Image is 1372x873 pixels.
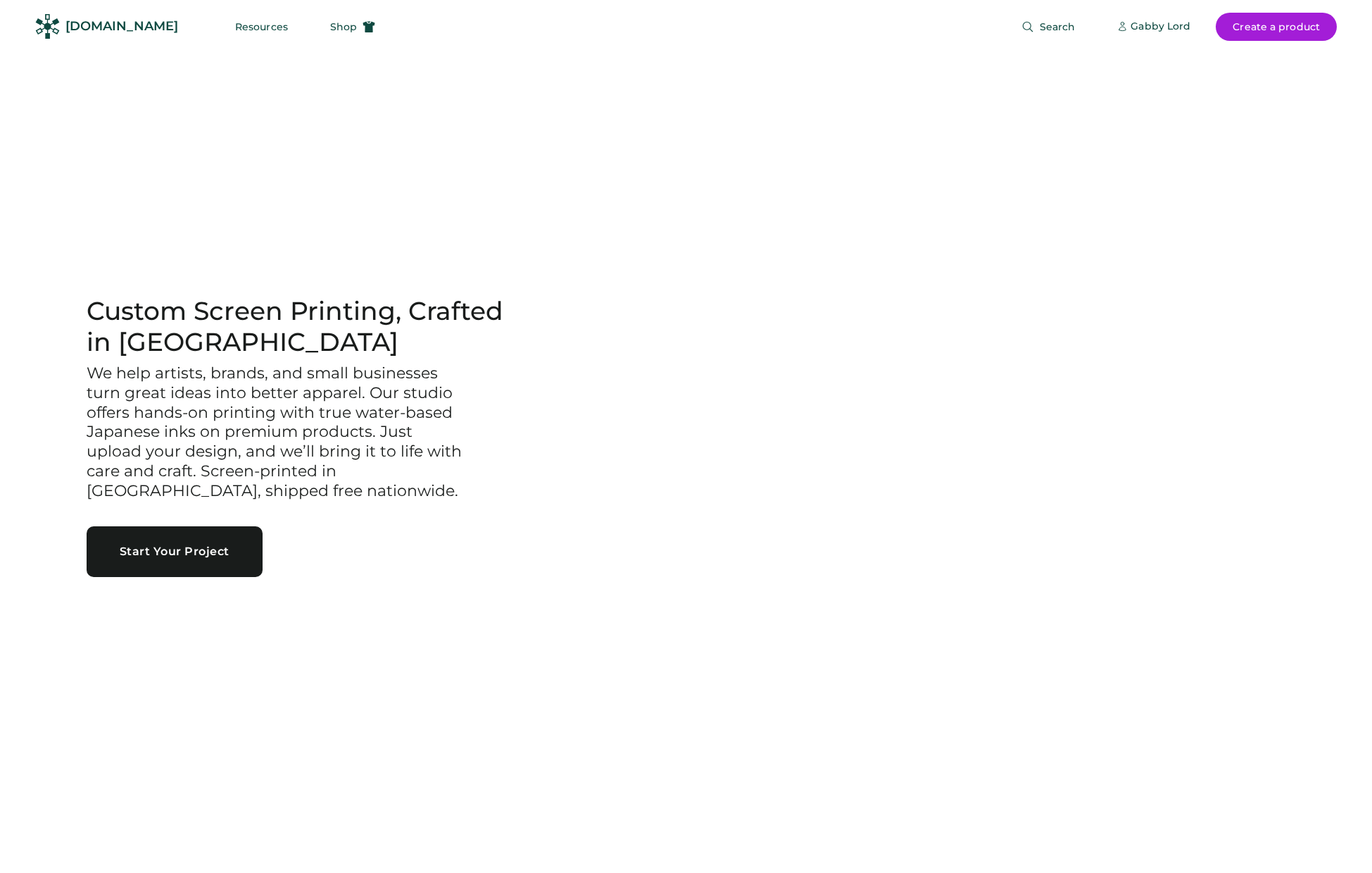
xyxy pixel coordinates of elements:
button: Create a product [1216,13,1337,41]
div: Gabby Lord [1131,20,1190,34]
button: Start Your Project [87,526,263,577]
button: Search [1005,13,1093,41]
h1: Custom Screen Printing, Crafted in [GEOGRAPHIC_DATA] [87,296,526,358]
img: Rendered Logo - Screens [35,14,60,39]
button: Shop [313,13,392,41]
span: Search [1040,22,1076,32]
div: [DOMAIN_NAME] [65,18,178,35]
h3: We help artists, brands, and small businesses turn great ideas into better apparel. Our studio of... [87,364,467,502]
button: Resources [218,13,305,41]
span: Shop [330,22,357,32]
